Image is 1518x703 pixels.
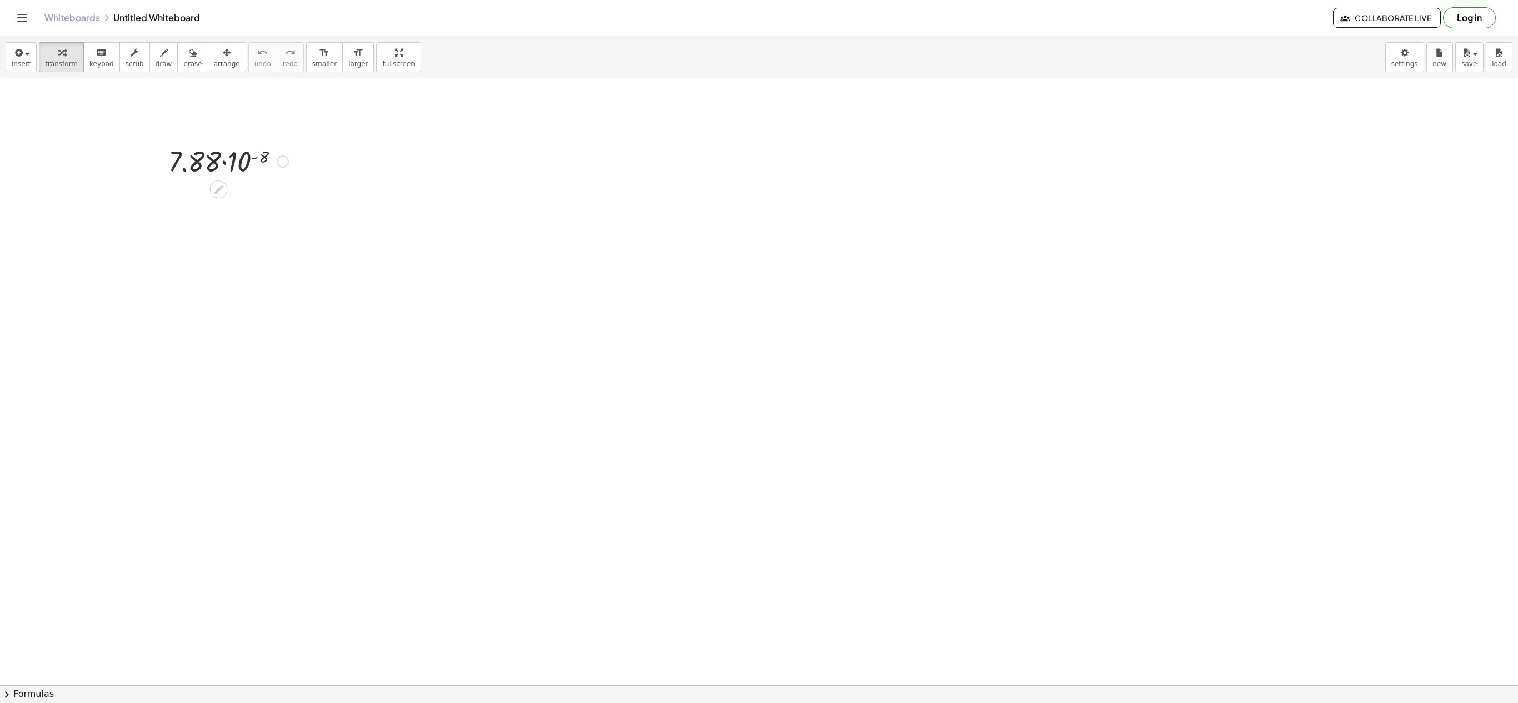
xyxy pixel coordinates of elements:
span: larger [348,60,368,68]
span: redo [283,60,298,68]
span: scrub [126,60,144,68]
button: Collaborate Live [1333,8,1441,28]
span: insert [12,60,31,68]
button: scrub [119,42,150,72]
button: redoredo [277,42,304,72]
div: Edit math [210,180,228,198]
button: Log in [1443,7,1496,28]
button: fullscreen [376,42,421,72]
button: Toggle navigation [13,9,31,27]
button: keyboardkeypad [83,42,120,72]
span: settings [1391,60,1418,68]
span: load [1492,60,1506,68]
i: keyboard [96,46,107,59]
span: draw [156,60,172,68]
i: format_size [319,46,329,59]
button: load [1486,42,1512,72]
i: redo [285,46,296,59]
i: format_size [353,46,363,59]
span: undo [254,60,271,68]
span: Collaborate Live [1342,13,1431,23]
button: draw [149,42,178,72]
button: settings [1385,42,1424,72]
button: format_sizesmaller [306,42,343,72]
button: erase [177,42,208,72]
span: arrange [214,60,240,68]
span: erase [183,60,202,68]
span: new [1432,60,1446,68]
span: fullscreen [382,60,415,68]
button: arrange [208,42,246,72]
button: new [1426,42,1453,72]
span: smaller [312,60,337,68]
i: undo [257,46,268,59]
a: Whiteboards [44,12,100,23]
button: format_sizelarger [342,42,374,72]
span: keypad [89,60,114,68]
button: insert [6,42,37,72]
button: save [1455,42,1484,72]
button: undoundo [248,42,277,72]
span: transform [45,60,78,68]
button: transform [39,42,84,72]
span: save [1461,60,1477,68]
